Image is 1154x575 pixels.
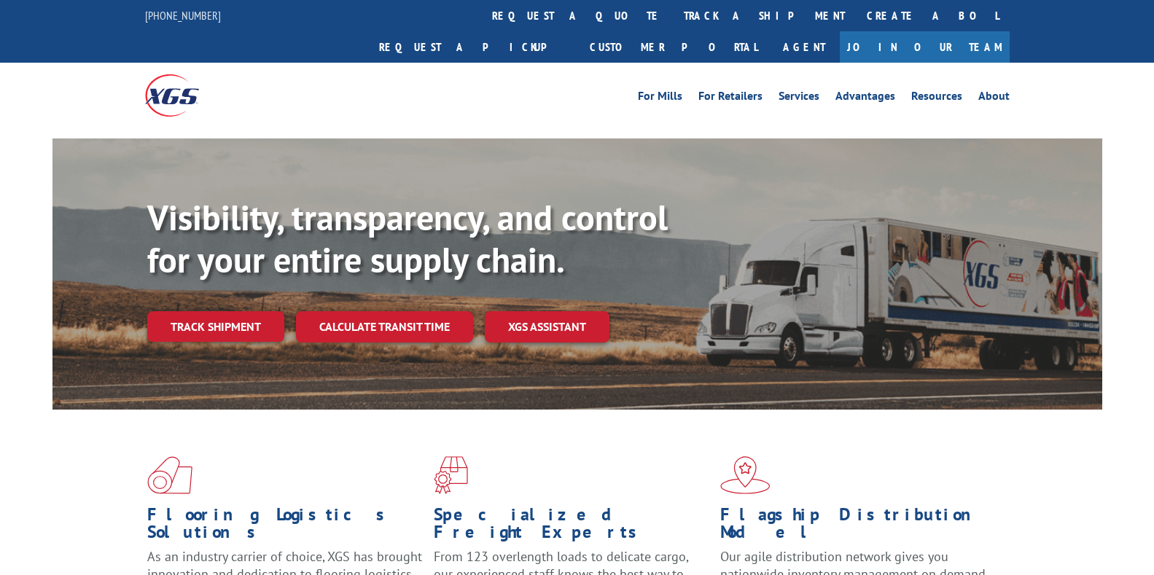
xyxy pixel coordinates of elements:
a: Join Our Team [840,31,1010,63]
a: For Retailers [698,90,763,106]
a: Calculate transit time [296,311,473,343]
a: XGS ASSISTANT [485,311,609,343]
h1: Specialized Freight Experts [434,506,709,548]
img: xgs-icon-flagship-distribution-model-red [720,456,771,494]
a: For Mills [638,90,682,106]
img: xgs-icon-focused-on-flooring-red [434,456,468,494]
a: About [978,90,1010,106]
h1: Flooring Logistics Solutions [147,506,423,548]
a: Services [779,90,819,106]
b: Visibility, transparency, and control for your entire supply chain. [147,195,668,282]
a: Customer Portal [579,31,768,63]
a: Agent [768,31,840,63]
a: Request a pickup [368,31,579,63]
img: xgs-icon-total-supply-chain-intelligence-red [147,456,192,494]
a: Resources [911,90,962,106]
a: [PHONE_NUMBER] [145,8,221,23]
a: Advantages [835,90,895,106]
h1: Flagship Distribution Model [720,506,996,548]
a: Track shipment [147,311,284,342]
